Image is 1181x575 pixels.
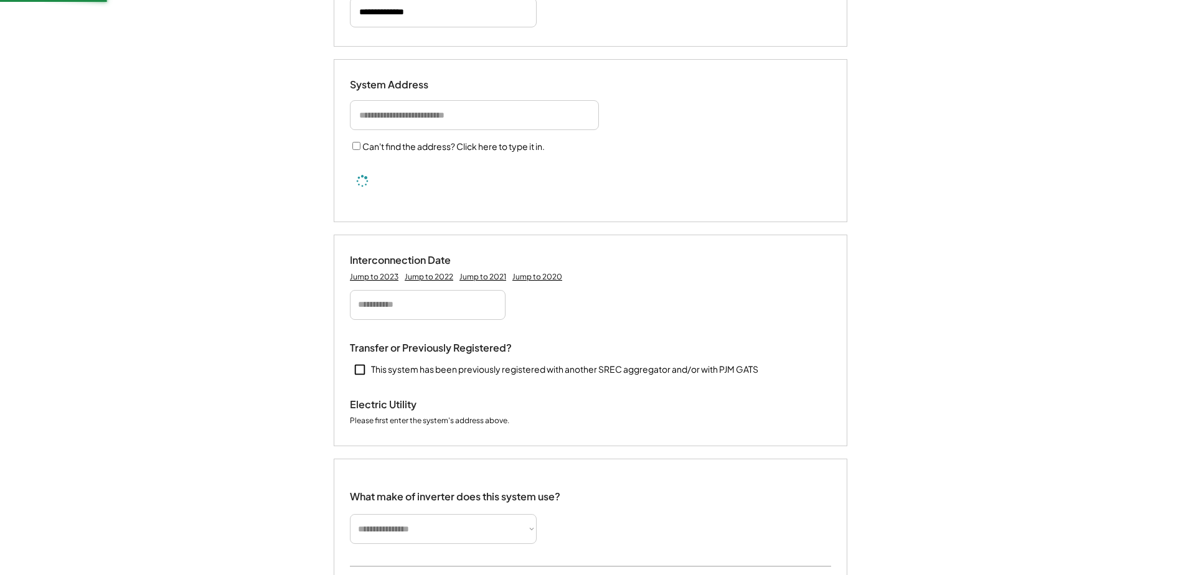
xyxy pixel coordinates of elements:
div: Jump to 2022 [405,272,453,282]
div: Interconnection Date [350,254,474,267]
div: This system has been previously registered with another SREC aggregator and/or with PJM GATS [371,363,758,376]
div: System Address [350,78,474,91]
div: Transfer or Previously Registered? [350,342,512,355]
label: Can't find the address? Click here to type it in. [362,141,545,152]
div: Jump to 2021 [459,272,506,282]
div: Jump to 2023 [350,272,398,282]
div: Jump to 2020 [512,272,562,282]
div: What make of inverter does this system use? [350,478,560,506]
div: Electric Utility [350,398,474,411]
div: Please first enter the system's address above. [350,416,509,427]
